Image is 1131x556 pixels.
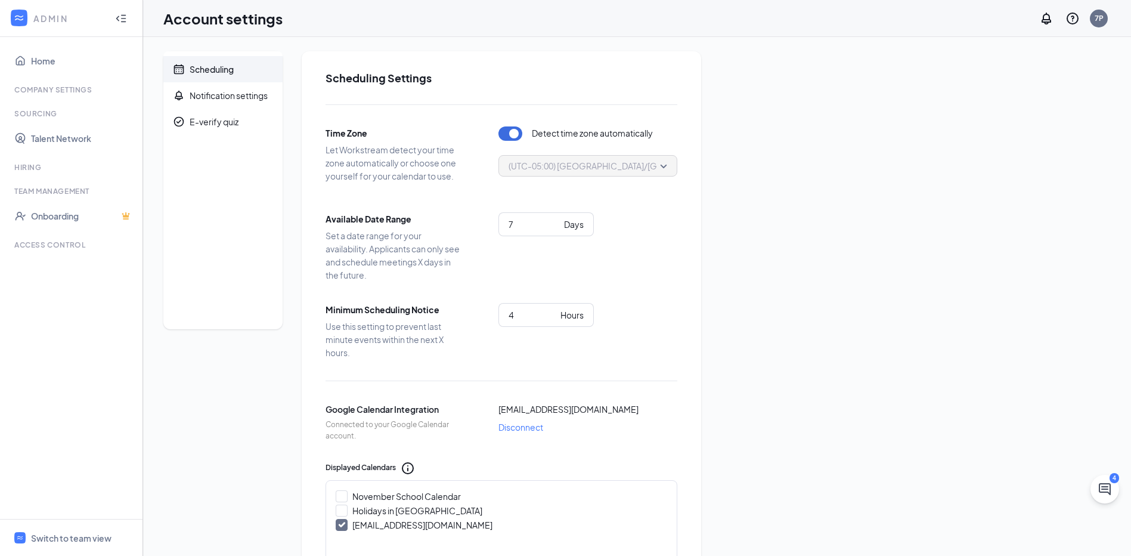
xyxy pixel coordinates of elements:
a: CalendarScheduling [163,56,283,82]
div: November School Calendar [352,490,461,502]
div: Access control [14,240,131,250]
span: (UTC-05:00) [GEOGRAPHIC_DATA]/[GEOGRAPHIC_DATA] - Central Time [509,157,791,175]
div: Scheduling [190,63,234,75]
svg: QuestionInfo [1065,11,1080,26]
a: Talent Network [31,126,133,150]
button: ChatActive [1090,475,1119,504]
svg: WorkstreamLogo [13,12,25,24]
div: Company Settings [14,85,131,95]
svg: Notifications [1039,11,1053,26]
div: Team Management [14,186,131,196]
span: Minimum Scheduling Notice [326,303,463,316]
div: ADMIN [33,13,104,24]
a: OnboardingCrown [31,204,133,228]
svg: WorkstreamLogo [16,534,24,542]
svg: CheckmarkCircle [173,116,185,128]
div: Hours [560,308,584,322]
span: Disconnect [498,421,543,434]
a: Home [31,49,133,73]
span: Available Date Range [326,212,463,226]
div: Notification settings [190,89,268,101]
div: 4 [1110,473,1119,483]
span: Detect time zone automatically [532,126,653,141]
span: Time Zone [326,126,463,140]
svg: ChatActive [1098,482,1112,496]
span: Let Workstream detect your time zone automatically or choose one yourself for your calendar to use. [326,143,463,183]
h1: Account settings [163,8,283,29]
div: Sourcing [14,109,131,119]
svg: Calendar [173,63,185,75]
span: [EMAIL_ADDRESS][DOMAIN_NAME] [498,403,639,416]
span: Connected to your Google Calendar account. [326,419,463,442]
span: Displayed Calendars [326,462,396,474]
div: Hiring [14,162,131,172]
div: Holidays in [GEOGRAPHIC_DATA] [352,505,482,517]
div: Days [564,218,584,231]
svg: Collapse [115,13,127,24]
h2: Scheduling Settings [326,70,677,85]
span: Google Calendar Integration [326,403,463,416]
div: E-verify quiz [190,116,238,128]
a: BellNotification settings [163,82,283,109]
div: Switch to team view [31,532,111,544]
a: CheckmarkCircleE-verify quiz [163,109,283,135]
div: [EMAIL_ADDRESS][DOMAIN_NAME] [352,519,492,531]
span: Set a date range for your availability. Applicants can only see and schedule meetings X days in t... [326,229,463,282]
svg: Info [401,461,415,475]
span: Use this setting to prevent last minute events within the next X hours. [326,320,463,359]
svg: Bell [173,89,185,101]
div: 7P [1095,13,1104,23]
